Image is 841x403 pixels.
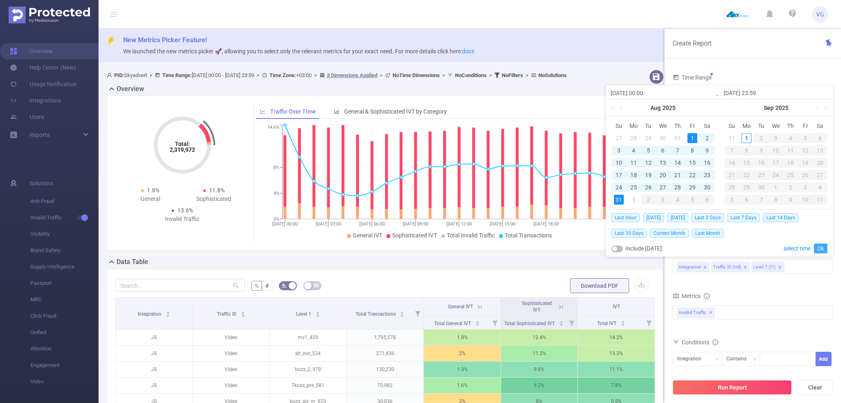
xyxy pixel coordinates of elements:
[797,380,833,395] button: Clear
[769,120,784,132] th: Wed
[798,144,813,157] td: September 12, 2025
[798,158,813,168] div: 19
[162,72,192,78] b: Time Range:
[783,158,798,168] div: 18
[687,133,697,143] div: 1
[658,170,668,180] div: 20
[656,169,671,181] td: August 20, 2025
[769,194,784,206] td: October 8, 2025
[611,120,626,132] th: Sun
[715,357,719,362] i: icon: down
[687,182,697,192] div: 29
[752,357,757,362] i: icon: down
[813,144,827,157] td: September 13, 2025
[813,120,827,132] th: Sat
[107,37,115,45] i: icon: thunderbolt
[641,169,656,181] td: August 19, 2025
[641,157,656,169] td: August 12, 2025
[724,181,739,194] td: September 28, 2025
[724,158,739,168] div: 14
[30,226,99,242] span: Visibility
[658,158,668,168] div: 13
[813,146,827,155] div: 13
[783,146,798,155] div: 11
[30,308,99,324] span: Click Fraud
[754,181,769,194] td: September 30, 2025
[769,133,784,143] div: 3
[658,182,668,192] div: 27
[819,100,830,116] a: Next year (Control + right)
[641,132,656,144] td: July 29, 2025
[30,324,99,341] span: Unified
[783,181,798,194] td: October 2, 2025
[713,262,741,273] div: Traffic ID (tid)
[670,194,685,206] td: September 4, 2025
[702,146,712,155] div: 9
[641,195,656,205] div: 2
[724,169,739,181] td: September 21, 2025
[754,194,769,206] td: October 7, 2025
[685,120,700,132] th: Fri
[724,88,828,98] input: End date
[643,133,653,143] div: 29
[739,194,754,206] td: October 6, 2025
[783,182,798,192] div: 2
[650,100,662,116] a: Aug
[739,181,754,194] td: September 29, 2025
[813,182,827,192] div: 4
[700,195,715,205] div: 6
[700,157,715,169] td: August 16, 2025
[798,170,813,180] div: 26
[670,157,685,169] td: August 14, 2025
[272,221,298,227] tspan: [DATE] 00:00
[611,213,640,222] span: Last Hour
[658,146,668,155] div: 6
[692,213,724,222] span: Last 3 Days
[614,133,624,143] div: 27
[739,132,754,144] td: September 1, 2025
[783,169,798,181] td: September 25, 2025
[30,193,99,209] span: Anti-Fraud
[685,144,700,157] td: August 8, 2025
[743,265,747,270] i: icon: close
[614,158,624,168] div: 10
[783,122,798,130] span: Th
[629,182,639,192] div: 25
[769,169,784,181] td: September 24, 2025
[763,100,774,116] a: Sep
[656,157,671,169] td: August 13, 2025
[751,262,784,272] li: Level 1 (l1)
[673,170,682,180] div: 21
[724,146,739,155] div: 7
[813,122,827,130] span: Sa
[700,132,715,144] td: August 2, 2025
[727,213,760,222] span: Last 7 Days
[754,120,769,132] th: Tue
[641,144,656,157] td: August 5, 2025
[30,373,99,390] span: Video
[700,194,715,206] td: September 6, 2025
[656,194,671,206] td: September 3, 2025
[685,157,700,169] td: August 15, 2025
[209,187,225,194] span: 11.8%
[783,195,798,205] div: 9
[629,133,639,143] div: 28
[175,141,190,147] tspan: Total:
[700,122,715,130] span: Sa
[611,169,626,181] td: August 17, 2025
[9,7,90,23] img: Protected Media
[523,72,531,78] span: >
[702,170,712,180] div: 23
[814,244,827,253] a: Ok
[798,122,813,130] span: Fr
[798,169,813,181] td: September 26, 2025
[798,195,813,205] div: 10
[670,169,685,181] td: August 21, 2025
[753,262,776,273] div: Level 1 (l1)
[754,122,769,130] span: Tu
[702,133,712,143] div: 2
[739,158,754,168] div: 15
[798,120,813,132] th: Fri
[769,158,784,168] div: 17
[724,194,739,206] td: October 5, 2025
